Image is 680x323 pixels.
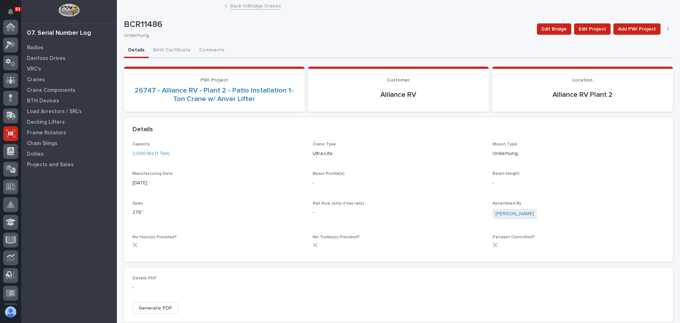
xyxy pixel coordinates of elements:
[313,142,336,146] span: Crane Type
[132,126,153,134] h2: Details
[501,90,664,99] p: Alliance RV Plant 2
[132,235,177,239] span: No Hoist(s) Provided?
[27,162,74,168] p: Projects and Sales
[21,42,117,53] a: Radios
[27,45,44,51] p: Radios
[313,235,360,239] span: No Trolley(s) Provided?
[3,4,18,19] button: Notifications
[21,63,117,74] a: VRC's
[21,127,117,138] a: Frame Rotators
[613,23,661,35] button: Add PWI Project
[21,138,117,149] a: Chain Slings
[132,179,304,187] p: [DATE]
[27,108,82,115] p: Load Arrestors / SRL's
[387,78,410,83] span: Customer
[537,23,571,35] button: Edit Bridge
[124,20,531,30] p: BCR11486
[124,33,528,39] p: Underhung
[138,304,172,312] span: Generate PDF
[27,98,59,104] p: BTH Devices
[21,159,117,170] a: Projects and Sales
[58,4,79,17] img: Workspace Logo
[132,209,304,216] p: 276''
[132,276,157,280] span: Details PDF
[21,85,117,95] a: Crane Components
[493,235,535,239] span: Pendant Controlled?
[132,302,178,314] button: Generate PDF
[27,151,44,157] p: Dollies
[132,142,150,146] span: Capacity
[132,172,173,176] span: Manufacturing Date
[495,210,534,218] a: [PERSON_NAME]
[21,95,117,106] a: BTH Devices
[493,150,664,157] p: Underhung
[200,78,228,83] span: PWI Project
[132,150,170,157] a: 2,000 lbs (1 Ton)
[313,179,484,187] p: -
[542,25,567,33] span: Edit Bridge
[195,43,228,58] button: Comments
[313,150,484,157] p: Ultra-Lite
[572,78,593,83] span: Location
[27,119,65,126] p: Decking Lifters
[132,284,304,291] p: -
[27,66,41,72] p: VRC's
[313,209,484,216] p: -
[574,23,611,35] button: Edit Project
[317,90,480,99] p: Alliance RV
[9,9,18,20] div: Notifications93
[3,305,18,319] button: users-avatar
[579,25,606,33] span: Edit Project
[493,142,517,146] span: Mount Type
[493,201,521,206] span: Assembled By
[21,149,117,159] a: Dollies
[21,106,117,117] a: Load Arrestors / SRL's
[149,43,195,58] button: Birth Certificate
[618,25,656,33] span: Add PWI Project
[21,117,117,127] a: Decking Lifters
[27,130,66,136] p: Frame Rotators
[27,77,45,83] p: Cranes
[493,179,664,187] p: -
[27,87,75,94] p: Crane Components
[313,172,345,176] span: Beam Profile(s)
[16,7,20,12] p: 93
[493,172,520,176] span: Beam Height
[132,86,296,103] a: 26747 - Alliance RV - Plant 2 - Patio Installation 1-Ton Crane w/ Anver Lifter
[124,43,149,58] button: Details
[313,201,364,206] span: Rail Size (only if has rails)
[27,140,57,147] p: Chain Slings
[21,74,117,85] a: Cranes
[27,55,66,62] p: Danfoss Drives
[27,29,91,37] div: 07. Serial Number Log
[230,1,281,10] a: Back toBridge Cranes
[21,53,117,63] a: Danfoss Drives
[132,201,143,206] span: Span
